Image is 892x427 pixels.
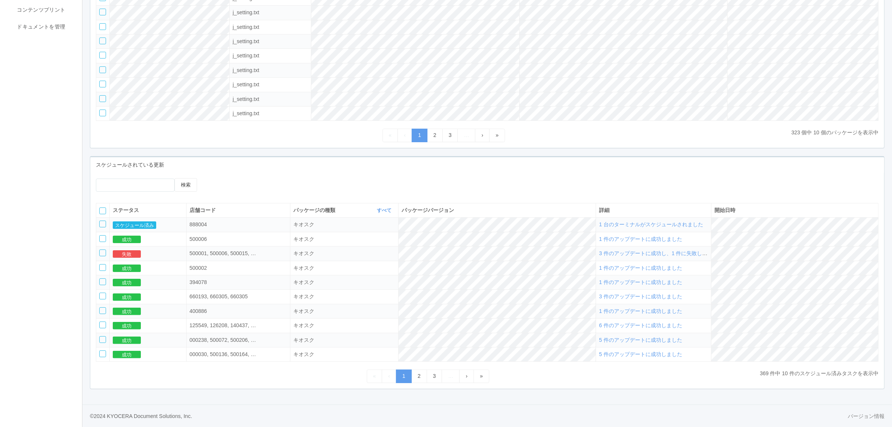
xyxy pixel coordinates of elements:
div: ksdpackage.tablefilter.jsetting [233,9,308,17]
div: 000238,500072,500206,510318,800275 [190,336,257,344]
div: 成功 [113,307,183,315]
span: 1 台のターミナルがスケジュールされました [599,221,703,227]
span: 1 件のアップデートに成功しました [599,279,682,285]
button: 検索 [175,178,197,192]
a: すべて [377,207,393,213]
button: 成功 [113,308,141,315]
div: 成功 [113,350,183,358]
div: 400886 [190,307,257,315]
button: 成功 [113,293,141,301]
div: スケジュール済み [113,221,183,229]
div: 888004 [190,221,257,229]
div: 3 件のアップデートに成功し、1 件に失敗しました [599,250,708,257]
div: 成功 [113,336,183,344]
div: 成功 [113,235,183,243]
button: 成功 [113,322,141,329]
div: ksdpackage.tablefilter.kiosk [293,307,395,315]
button: 成功 [113,265,141,272]
div: ksdpackage.tablefilter.jsetting [233,81,308,89]
div: 5 件のアップデートに成功しました [599,336,708,344]
div: 1 件のアップデートに成功しました [599,264,708,272]
div: 成功 [113,322,183,329]
div: スケジュールされている更新 [90,157,884,173]
button: 成功 [113,279,141,286]
a: バージョン情報 [848,412,885,420]
a: Next [475,129,490,142]
span: Next [481,132,483,138]
a: 3 [442,129,458,142]
span: ドキュメントを管理 [15,24,65,30]
div: 500002 [190,264,257,272]
div: ksdpackage.tablefilter.kiosk [293,350,395,358]
div: ksdpackage.tablefilter.jsetting [233,95,308,103]
a: Last [489,129,505,142]
button: 成功 [113,236,141,243]
a: 2 [427,129,443,142]
div: 660193,660305,660305 [190,293,257,301]
a: 3 [427,370,442,383]
div: 394078 [190,278,257,286]
div: 1 件のアップデートに成功しました [599,307,708,315]
div: 000030,500136,500164,500179,500303 [190,350,257,358]
span: Last [496,132,499,138]
span: 1 件のアップデートに成功しました [599,265,682,271]
span: 5 件のアップデートに成功しました [599,351,682,357]
span: Next [466,373,468,379]
button: スケジュール済み [113,221,156,229]
span: 3 件のアップデートに成功しました [599,293,682,299]
span: © 2024 KYOCERA Document Solutions, Inc. [90,413,192,419]
div: ksdpackage.tablefilter.jsetting [233,110,308,117]
span: 1 件のアップデートに成功しました [599,236,682,242]
div: 店舗コード [190,206,287,214]
span: 6 件のアップデートに成功しました [599,322,682,328]
div: ksdpackage.tablefilter.kiosk [293,278,395,286]
div: ksdpackage.tablefilter.jsetting [233,23,308,31]
a: ドキュメントを管理 [1,18,89,35]
button: 成功 [113,351,141,358]
span: パッケージバージョン [402,207,454,213]
div: 1 台のターミナルがスケジュールされました [599,221,708,229]
div: 5 件のアップデートに成功しました [599,350,708,358]
span: 開始日時 [714,207,735,213]
div: ksdpackage.tablefilter.kiosk [293,336,395,344]
div: ksdpackage.tablefilter.jsetting [233,52,308,60]
div: ksdpackage.tablefilter.kiosk [293,322,395,329]
div: ksdpackage.tablefilter.jsetting [233,66,308,74]
div: ksdpackage.tablefilter.kiosk [293,293,395,301]
a: コンテンツプリント [1,2,89,18]
div: 500001,500006,500015,573006 [190,250,257,257]
span: 5 件のアップデートに成功しました [599,337,682,343]
span: 1 件のアップデートに成功しました [599,308,682,314]
a: Next [459,370,474,383]
div: 成功 [113,278,183,286]
button: 成功 [113,337,141,344]
div: 125549,126208,140437,308118,500296,500311 [190,322,257,329]
button: 失敗 [113,250,141,258]
div: ksdpackage.tablefilter.kiosk [293,221,395,229]
div: 500006 [190,235,257,243]
p: 369 件中 10 件のスケジュール済みタスクを表示中 [760,370,879,377]
div: ksdpackage.tablefilter.kiosk [293,264,395,272]
a: 1 [396,370,412,383]
div: 1 件のアップデートに成功しました [599,278,708,286]
div: ksdpackage.tablefilter.kiosk [293,235,395,243]
a: Last [474,370,489,383]
span: 3 件のアップデートに成功し、1 件に失敗しました [599,250,718,256]
span: Last [480,373,483,379]
div: ksdpackage.tablefilter.kiosk [293,250,395,257]
div: 詳細 [599,206,708,214]
div: ksdpackage.tablefilter.jsetting [233,38,308,45]
a: 1 [412,129,427,142]
div: 3 件のアップデートに成功しました [599,293,708,301]
div: 失敗 [113,250,183,257]
p: 323 個中 10 個のパッケージを表示中 [791,129,879,137]
span: ステータス [113,207,139,213]
div: 6 件のアップデートに成功しました [599,322,708,329]
div: 成功 [113,293,183,301]
a: 2 [411,370,427,383]
div: 1 件のアップデートに成功しました [599,235,708,243]
button: すべて [375,207,395,214]
span: コンテンツプリント [15,7,65,13]
span: パッケージの種類 [293,206,337,214]
div: 成功 [113,264,183,272]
